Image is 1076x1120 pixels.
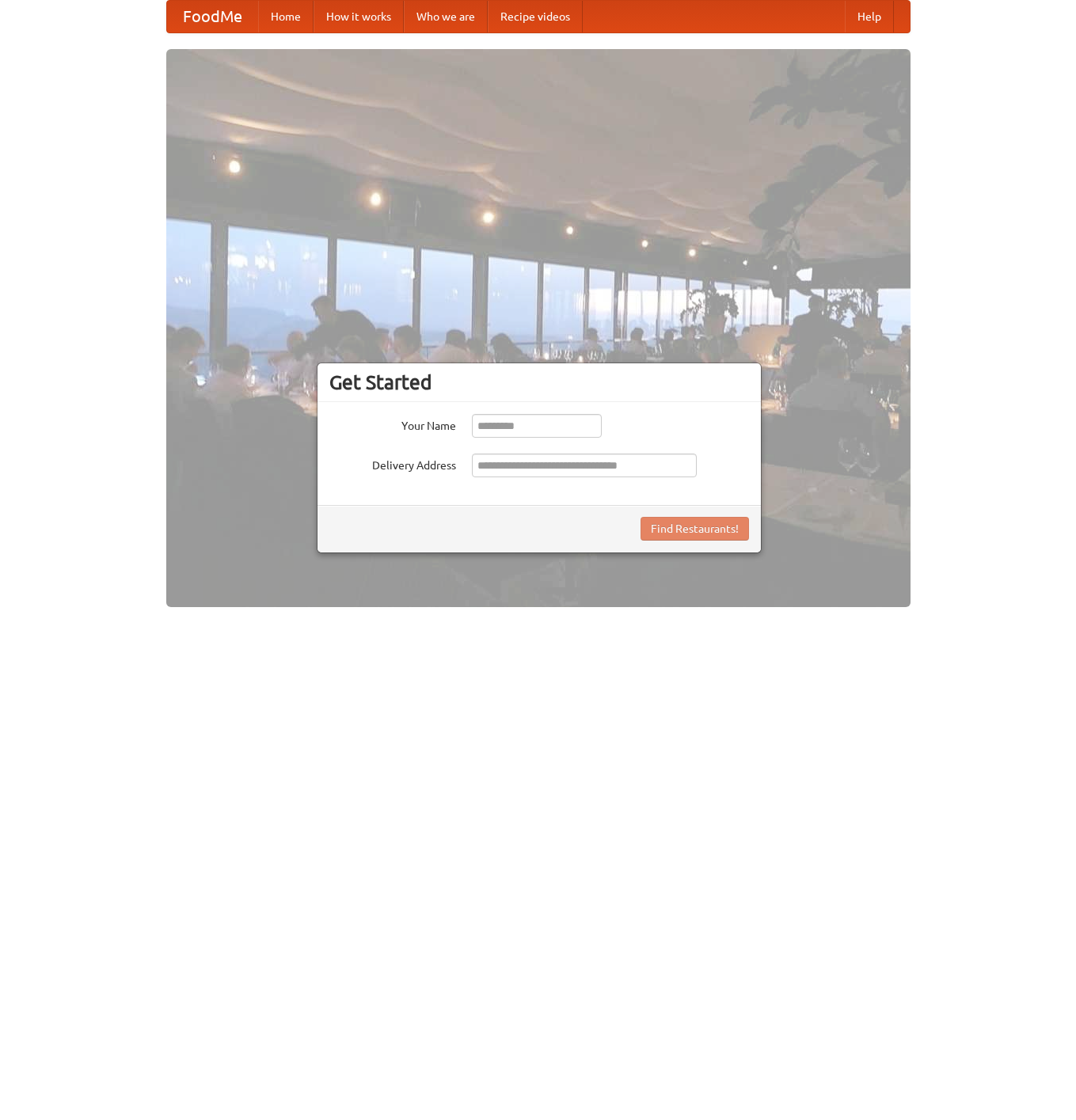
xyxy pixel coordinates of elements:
[258,1,314,32] a: Home
[329,370,749,394] h3: Get Started
[404,1,488,32] a: Who we are
[845,1,894,32] a: Help
[167,1,258,32] a: FoodMe
[641,517,749,541] button: Find Restaurants!
[329,414,456,434] label: Your Name
[329,454,456,473] label: Delivery Address
[314,1,404,32] a: How it works
[488,1,583,32] a: Recipe videos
